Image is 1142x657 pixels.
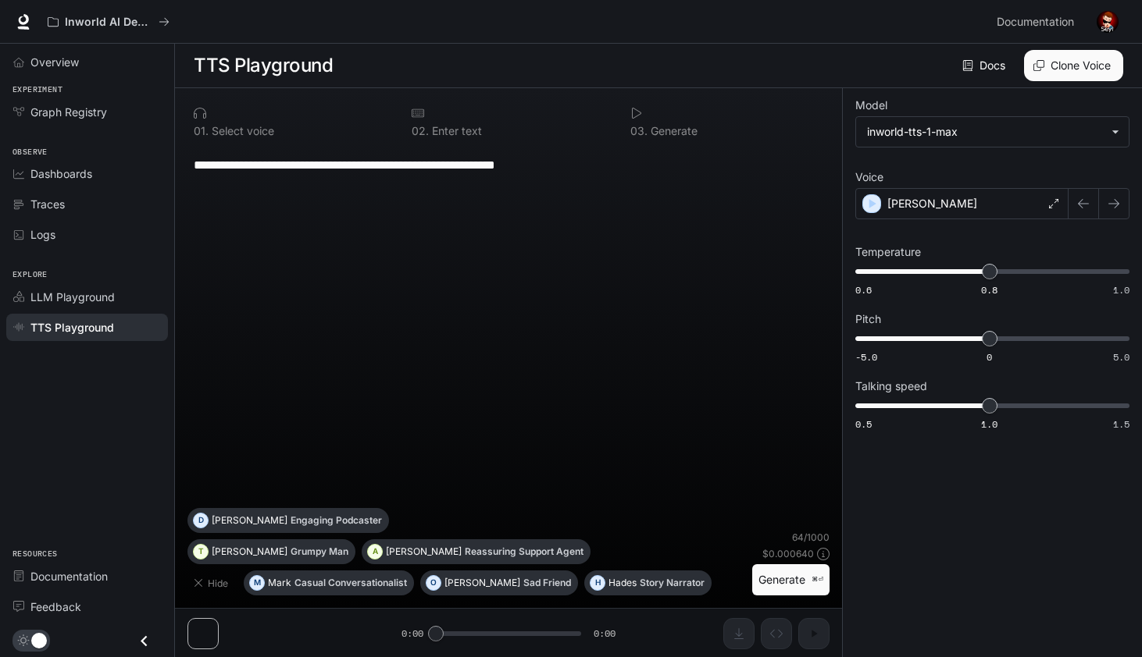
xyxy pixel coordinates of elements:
[429,126,482,137] p: Enter text
[294,578,407,588] p: Casual Conversationalist
[444,578,520,588] p: [PERSON_NAME]
[608,578,637,588] p: Hades
[291,547,348,556] p: Grumpy Man
[1113,350,1130,364] span: 5.0
[41,6,177,37] button: All workspaces
[6,48,168,76] a: Overview
[855,247,921,257] p: Temperature
[792,531,830,544] p: 64 / 1000
[1024,50,1123,81] button: Clone Voice
[752,564,830,596] button: Generate⌘⏎
[6,160,168,187] a: Dashboards
[386,547,462,556] p: [PERSON_NAME]
[855,314,881,325] p: Pitch
[855,283,872,297] span: 0.6
[30,568,108,584] span: Documentation
[30,165,92,182] span: Dashboards
[250,570,264,595] div: M
[591,570,605,595] div: H
[987,350,992,364] span: 0
[6,98,168,126] a: Graph Registry
[30,598,81,615] span: Feedback
[856,117,1129,147] div: inworld-tts-1-max
[6,563,168,590] a: Documentation
[630,126,648,137] p: 0 3 .
[187,508,389,533] button: D[PERSON_NAME]Engaging Podcaster
[6,190,168,218] a: Traces
[6,221,168,248] a: Logs
[855,100,887,111] p: Model
[762,547,814,560] p: $ 0.000640
[30,289,115,305] span: LLM Playground
[1113,283,1130,297] span: 1.0
[887,196,977,211] p: [PERSON_NAME]
[420,570,578,595] button: O[PERSON_NAME]Sad Friend
[1092,6,1123,37] button: User avatar
[31,631,47,648] span: Dark mode toggle
[194,508,208,533] div: D
[584,570,712,595] button: HHadesStory Narrator
[30,319,114,336] span: TTS Playground
[362,539,591,564] button: A[PERSON_NAME]Reassuring Support Agent
[212,547,287,556] p: [PERSON_NAME]
[65,16,152,29] p: Inworld AI Demos
[855,417,872,431] span: 0.5
[30,104,107,120] span: Graph Registry
[867,124,1104,140] div: inworld-tts-1-max
[412,126,429,137] p: 0 2 .
[6,314,168,341] a: TTS Playground
[6,593,168,620] a: Feedback
[30,54,79,70] span: Overview
[855,381,927,392] p: Talking speed
[194,50,333,81] h1: TTS Playground
[209,126,274,137] p: Select voice
[640,578,705,588] p: Story Narrator
[291,516,382,525] p: Engaging Podcaster
[30,226,55,243] span: Logs
[990,6,1086,37] a: Documentation
[127,625,162,657] button: Close drawer
[187,539,355,564] button: T[PERSON_NAME]Grumpy Man
[997,12,1074,32] span: Documentation
[981,283,997,297] span: 0.8
[855,172,883,183] p: Voice
[194,539,208,564] div: T
[465,547,583,556] p: Reassuring Support Agent
[981,417,997,431] span: 1.0
[187,570,237,595] button: Hide
[194,126,209,137] p: 0 1 .
[1113,417,1130,431] span: 1.5
[6,283,168,311] a: LLM Playground
[268,578,291,588] p: Mark
[30,196,65,212] span: Traces
[368,539,382,564] div: A
[812,575,823,584] p: ⌘⏎
[523,578,571,588] p: Sad Friend
[648,126,698,137] p: Generate
[426,570,441,595] div: O
[959,50,1012,81] a: Docs
[855,350,877,364] span: -5.0
[1097,11,1119,33] img: User avatar
[212,516,287,525] p: [PERSON_NAME]
[244,570,414,595] button: MMarkCasual Conversationalist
